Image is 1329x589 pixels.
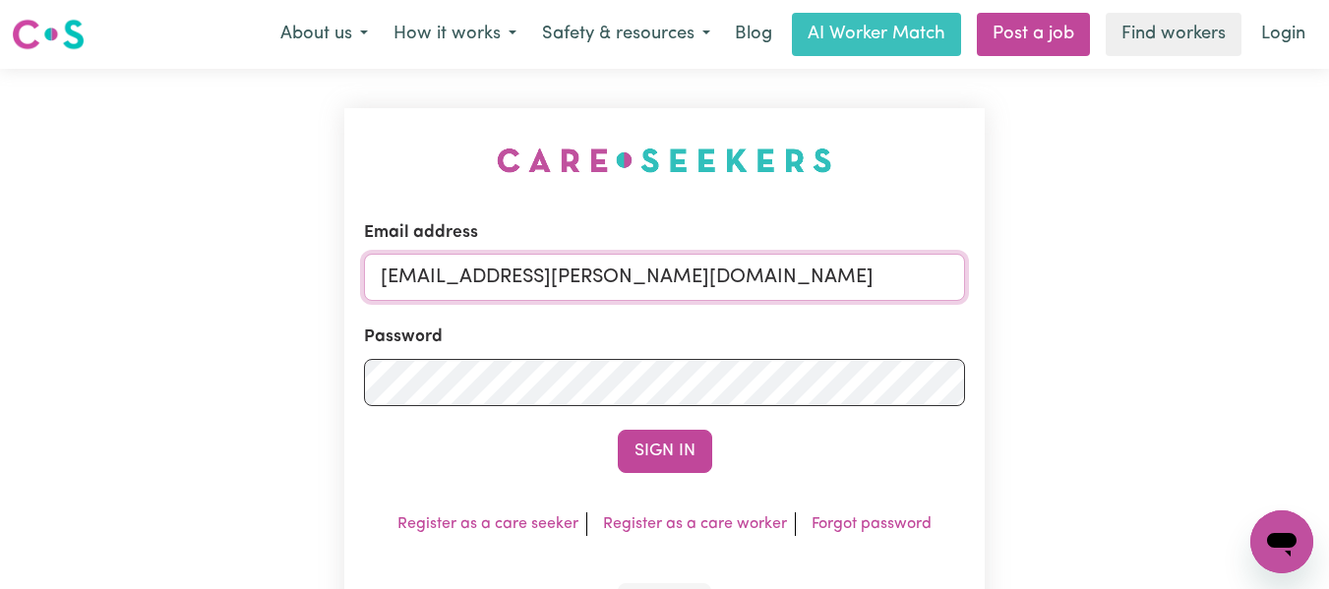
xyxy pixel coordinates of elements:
button: Sign In [618,430,712,473]
a: Blog [723,13,784,56]
a: Register as a care seeker [397,516,578,532]
a: Forgot password [812,516,932,532]
a: Register as a care worker [603,516,787,532]
label: Password [364,324,443,350]
img: Careseekers logo [12,17,85,52]
button: Safety & resources [529,14,723,55]
a: Careseekers logo [12,12,85,57]
a: AI Worker Match [792,13,961,56]
button: How it works [381,14,529,55]
input: Email address [364,254,966,301]
label: Email address [364,220,478,246]
button: About us [268,14,381,55]
iframe: Button to launch messaging window [1250,510,1313,573]
a: Login [1249,13,1317,56]
a: Find workers [1106,13,1241,56]
a: Post a job [977,13,1090,56]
